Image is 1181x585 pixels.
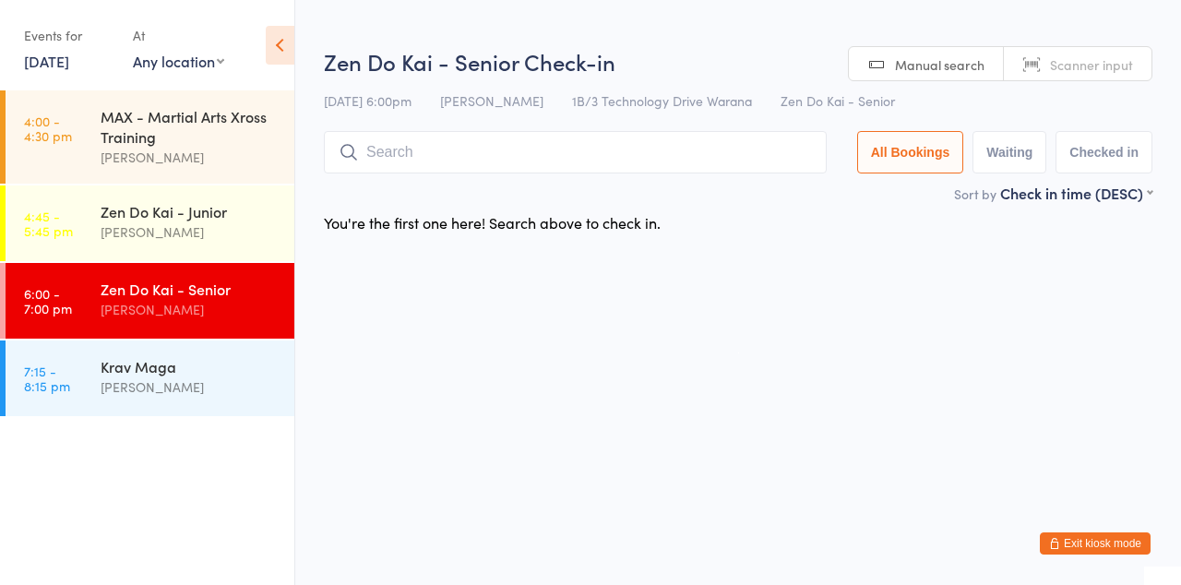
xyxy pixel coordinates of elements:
span: 1B/3 Technology Drive Warana [572,91,752,110]
a: 4:00 -4:30 pmMAX - Martial Arts Xross Training[PERSON_NAME] [6,90,294,184]
div: Zen Do Kai - Senior [101,279,279,299]
div: [PERSON_NAME] [101,299,279,320]
a: [DATE] [24,51,69,71]
button: Waiting [972,131,1046,173]
input: Search [324,131,827,173]
div: You're the first one here! Search above to check in. [324,212,661,233]
button: Exit kiosk mode [1040,532,1151,555]
div: Any location [133,51,224,71]
time: 6:00 - 7:00 pm [24,286,72,316]
div: MAX - Martial Arts Xross Training [101,106,279,147]
div: [PERSON_NAME] [101,221,279,243]
a: 7:15 -8:15 pmKrav Maga[PERSON_NAME] [6,340,294,416]
label: Sort by [954,185,996,203]
div: At [133,20,224,51]
div: Check in time (DESC) [1000,183,1152,203]
span: [PERSON_NAME] [440,91,543,110]
a: 4:45 -5:45 pmZen Do Kai - Junior[PERSON_NAME] [6,185,294,261]
span: [DATE] 6:00pm [324,91,412,110]
span: Zen Do Kai - Senior [781,91,895,110]
div: Krav Maga [101,356,279,376]
a: 6:00 -7:00 pmZen Do Kai - Senior[PERSON_NAME] [6,263,294,339]
div: Events for [24,20,114,51]
span: Manual search [895,55,984,74]
div: [PERSON_NAME] [101,147,279,168]
button: Checked in [1056,131,1152,173]
div: [PERSON_NAME] [101,376,279,398]
div: Zen Do Kai - Junior [101,201,279,221]
h2: Zen Do Kai - Senior Check-in [324,46,1152,77]
button: All Bookings [857,131,964,173]
span: Scanner input [1050,55,1133,74]
time: 7:15 - 8:15 pm [24,364,70,393]
time: 4:45 - 5:45 pm [24,209,73,238]
time: 4:00 - 4:30 pm [24,113,72,143]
